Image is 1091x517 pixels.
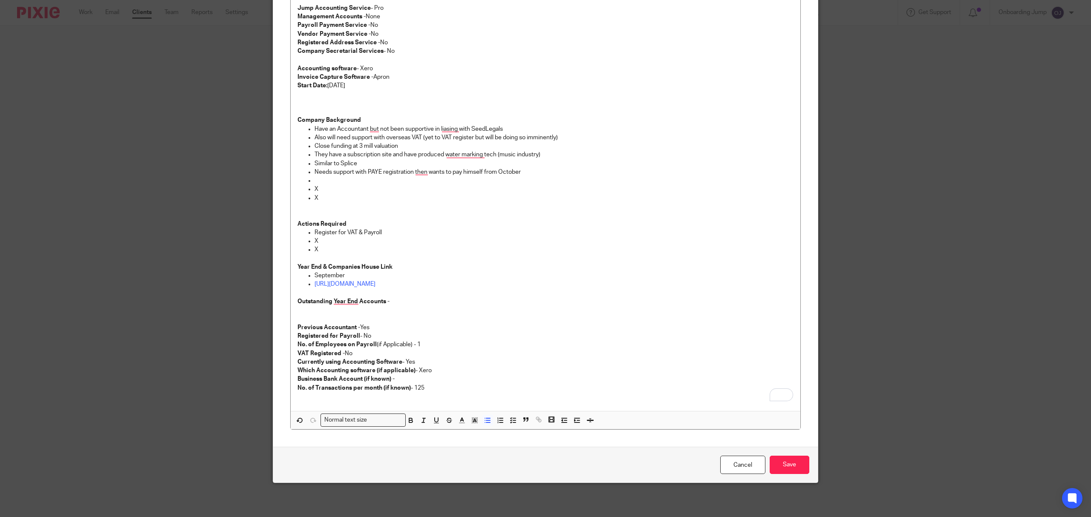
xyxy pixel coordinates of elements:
[297,83,327,89] strong: Start Date:
[297,323,794,332] p: Yes
[297,350,345,356] strong: VAT Registered -
[297,221,346,227] strong: Actions Required
[315,194,794,202] p: X
[297,4,794,12] p: - Pro
[323,416,369,425] span: Normal text size
[297,48,384,54] strong: Company Secretarial Services
[297,14,366,20] strong: Management Accounts -
[297,340,794,349] p: (if Applicable) - 1
[297,332,794,340] p: - No
[315,150,794,159] p: They have a subscription site and have produced water marking tech (music industry)
[297,31,371,37] strong: Vendor Payment Service -
[297,264,393,270] strong: Year End & Companies House Link
[315,142,794,150] p: Close funding at 3 mill valuation
[297,325,360,330] strong: Previous Accountant -
[297,47,794,55] p: - No
[315,159,794,168] p: Similar to Splice
[370,416,401,425] input: Search for option
[315,281,375,287] a: [URL][DOMAIN_NAME]
[315,271,794,280] p: September
[297,74,373,80] strong: Invoice Capture Software -
[297,299,390,304] strong: Outstanding Year End Accounts -
[315,125,794,133] p: Have an Accountant but not been supportive in liasing with SeedLegals
[297,366,794,375] p: - Xero
[297,73,794,81] p: Apron
[297,30,794,38] p: No
[297,5,371,11] strong: Jump Accounting Service
[297,66,357,72] strong: Accounting software
[315,237,794,245] p: X
[297,359,402,365] strong: Currently using Accounting Software
[297,117,361,123] strong: Company Background
[297,22,370,28] strong: Payroll Payment Service -
[297,81,794,90] p: [DATE]
[297,64,794,73] p: - Xero
[320,414,406,427] div: Search for option
[720,456,765,474] a: Cancel
[297,21,794,29] p: No
[297,385,411,391] strong: No. of Transactions per month (if known)
[297,12,794,21] p: None
[315,168,794,176] p: Needs support with PAYE registration then wants to pay himself from October
[315,228,794,237] p: Register for VAT & Payroll
[297,342,377,348] strong: No. of Employees on Payroll
[297,40,380,46] strong: Registered Address Service -
[297,349,794,358] p: No
[315,133,794,142] p: Also will need support with overseas VAT (yet to VAT register but will be doing so imminently)
[770,456,809,474] input: Save
[297,358,794,366] p: - Yes
[297,368,416,373] strong: Which Accounting software (if applicable)
[315,185,794,193] p: X
[315,245,794,254] p: X
[297,376,395,382] strong: Business Bank Account (if known) -
[297,38,794,47] p: No
[297,333,360,339] strong: Registered for Payroll
[297,384,794,392] p: - 125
